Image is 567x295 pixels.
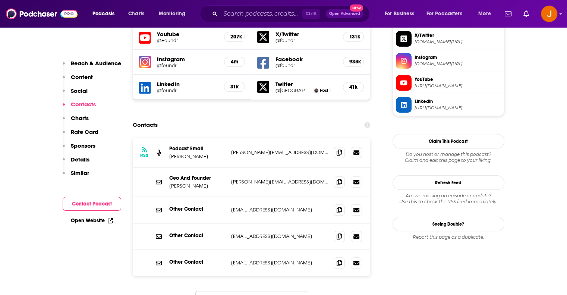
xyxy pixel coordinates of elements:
[349,59,357,65] h5: 938k
[302,9,320,19] span: Ctrl K
[71,101,96,108] p: Contacts
[326,9,363,18] button: Open AdvancedNew
[169,183,225,189] p: [PERSON_NAME]
[157,63,218,68] a: @foundr
[71,73,93,81] p: Content
[71,156,89,163] p: Details
[159,9,185,19] span: Monitoring
[520,7,532,20] a: Show notifications dropdown
[275,63,337,68] a: @foundr
[139,56,151,68] img: iconImage
[415,61,501,67] span: instagram.com/foundr
[314,88,318,92] img: Nathan Chan
[231,207,328,213] p: [EMAIL_ADDRESS][DOMAIN_NAME]
[63,60,121,73] button: Reach & Audience
[541,6,557,22] span: Logged in as justine87181
[393,193,504,205] div: Are we missing an episode or update? Use this to check the RSS feed immediately.
[169,175,225,181] p: Ceo And Founder
[329,12,360,16] span: Open Advanced
[157,81,218,88] h5: LinkedIn
[231,179,328,185] p: [PERSON_NAME][EMAIL_ADDRESS][DOMAIN_NAME]
[385,9,414,19] span: For Business
[393,151,504,163] div: Claim and edit this page to your liking.
[415,39,501,45] span: twitter.com/foundr
[473,8,500,20] button: open menu
[275,88,311,93] h5: @[GEOGRAPHIC_DATA]
[415,54,501,61] span: Instagram
[426,9,462,19] span: For Podcasters
[415,76,501,83] span: YouTube
[393,217,504,231] a: Seeing Double?
[231,233,328,239] p: [EMAIL_ADDRESS][DOMAIN_NAME]
[63,156,89,170] button: Details
[275,81,337,88] h5: Twitter
[478,9,491,19] span: More
[415,98,501,105] span: Linkedin
[350,4,363,12] span: New
[230,84,239,90] h5: 31k
[169,206,225,212] p: Other Contact
[231,260,328,266] p: [EMAIL_ADDRESS][DOMAIN_NAME]
[140,153,148,159] h3: RSS
[349,34,357,40] h5: 131k
[71,87,88,94] p: Social
[230,59,239,65] h5: 4m
[220,8,302,20] input: Search podcasts, credits, & more...
[541,6,557,22] button: Show profile menu
[63,114,89,128] button: Charts
[393,175,504,190] button: Refresh Feed
[63,87,88,101] button: Social
[541,6,557,22] img: User Profile
[157,31,218,38] h5: Youtube
[63,142,95,156] button: Sponsors
[275,31,337,38] h5: X/Twitter
[6,7,78,21] img: Podchaser - Follow, Share and Rate Podcasts
[71,128,98,135] p: Rate Card
[422,8,473,20] button: open menu
[396,75,501,91] a: YouTube[URL][DOMAIN_NAME]
[92,9,114,19] span: Podcasts
[87,8,124,20] button: open menu
[71,114,89,122] p: Charts
[123,8,149,20] a: Charts
[169,232,225,239] p: Other Contact
[71,169,89,176] p: Similar
[379,8,423,20] button: open menu
[63,73,93,87] button: Content
[231,149,328,156] p: [PERSON_NAME][EMAIL_ADDRESS][DOMAIN_NAME]
[396,97,501,113] a: Linkedin[URL][DOMAIN_NAME]
[157,38,218,43] a: @Foundr
[133,118,158,132] h2: Contacts
[154,8,195,20] button: open menu
[71,142,95,149] p: Sponsors
[207,5,377,22] div: Search podcasts, credits, & more...
[502,7,514,20] a: Show notifications dropdown
[275,56,337,63] h5: Facebook
[396,53,501,69] a: Instagram[DOMAIN_NAME][URL]
[415,105,501,111] span: https://www.linkedin.com/company/foundr
[157,56,218,63] h5: Instagram
[396,31,501,47] a: X/Twitter[DOMAIN_NAME][URL]
[63,197,121,211] button: Contact Podcast
[169,153,225,160] p: [PERSON_NAME]
[230,34,239,40] h5: 207k
[275,38,337,43] a: @foundr
[169,145,225,152] p: Podcast Email
[415,32,501,39] span: X/Twitter
[320,88,328,93] span: Host
[415,83,501,89] span: https://www.youtube.com/@Foundr
[71,60,121,67] p: Reach & Audience
[63,128,98,142] button: Rate Card
[157,88,218,93] a: @foundr
[63,169,89,183] button: Similar
[63,101,96,114] button: Contacts
[393,234,504,240] div: Report this page as a duplicate.
[349,84,357,90] h5: 41k
[71,217,113,224] a: Open Website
